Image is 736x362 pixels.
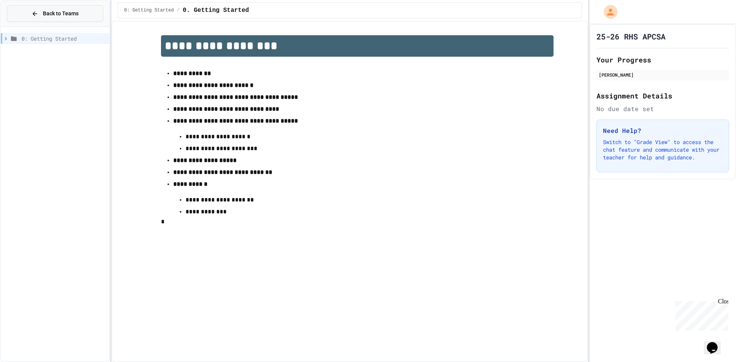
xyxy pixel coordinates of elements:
[704,331,728,354] iframe: chat widget
[177,7,179,13] span: /
[7,5,103,22] button: Back to Teams
[43,10,79,18] span: Back to Teams
[596,104,729,113] div: No due date set
[183,6,249,15] span: 0. Getting Started
[3,3,53,49] div: Chat with us now!Close
[596,90,729,101] h2: Assignment Details
[596,3,619,21] div: My Account
[603,126,723,135] h3: Need Help?
[596,54,729,65] h2: Your Progress
[599,71,727,78] div: [PERSON_NAME]
[596,31,665,42] h1: 25-26 RHS APCSA
[603,138,723,161] p: Switch to "Grade View" to access the chat feature and communicate with your teacher for help and ...
[672,298,728,331] iframe: chat widget
[124,7,174,13] span: 0: Getting Started
[21,34,106,43] span: 0: Getting Started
